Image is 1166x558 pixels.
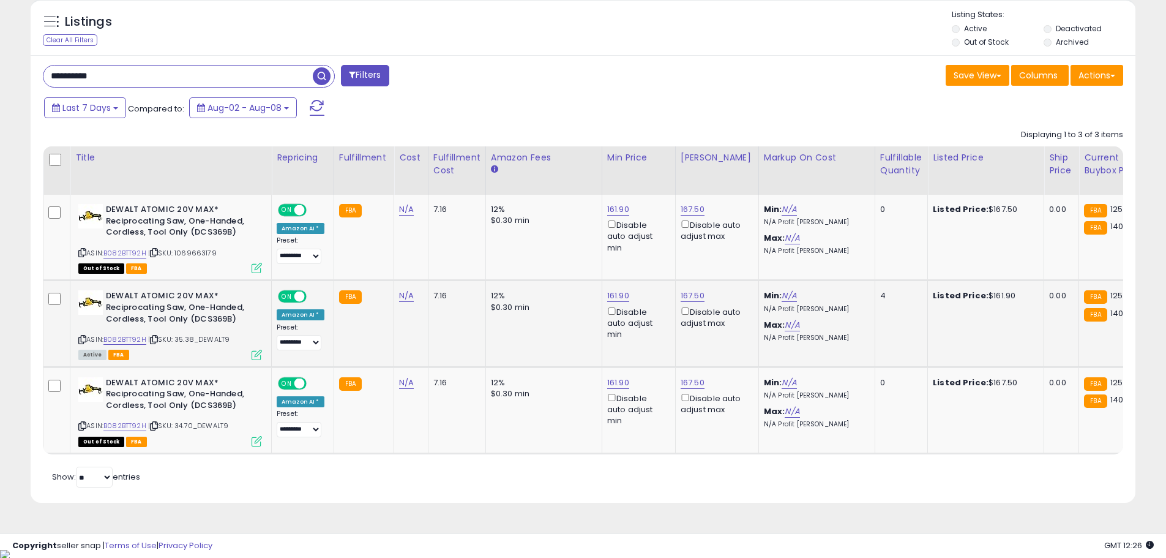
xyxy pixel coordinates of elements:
div: Fulfillment [339,151,389,164]
span: ON [279,205,294,216]
a: B082BTT92H [103,421,146,431]
div: Disable auto adjust max [681,391,749,415]
div: Amazon AI * [277,223,324,234]
span: OFF [305,205,324,216]
div: $161.90 [933,290,1034,301]
div: Clear All Filters [43,34,97,46]
span: 140 [1110,307,1123,319]
span: OFF [305,378,324,388]
label: Active [964,23,987,34]
small: FBA [339,290,362,304]
span: | SKU: 35.38_DEWALT9 [148,334,230,344]
b: Listed Price: [933,203,988,215]
span: 2025-08-16 12:26 GMT [1104,540,1154,551]
h5: Listings [65,13,112,31]
div: $167.50 [933,377,1034,388]
small: FBA [1084,290,1107,304]
span: FBA [108,350,129,360]
span: All listings currently available for purchase on Amazon [78,350,107,360]
button: Save View [946,65,1009,86]
div: Amazon Fees [491,151,597,164]
div: Disable auto adjust max [681,305,749,329]
a: 161.90 [607,203,629,216]
div: $0.30 min [491,388,592,399]
span: All listings that are currently out of stock and unavailable for purchase on Amazon [78,437,124,447]
a: Terms of Use [105,540,157,551]
a: 161.90 [607,290,629,302]
small: FBA [1084,308,1107,322]
a: B082BTT92H [103,248,146,258]
a: N/A [785,319,799,331]
button: Columns [1011,65,1069,86]
label: Out of Stock [964,37,1009,47]
div: 7.16 [433,204,476,215]
span: ON [279,292,294,302]
div: Disable auto adjust min [607,305,666,341]
p: N/A Profit [PERSON_NAME] [764,247,865,255]
p: N/A Profit [PERSON_NAME] [764,305,865,314]
span: Columns [1019,69,1058,81]
a: 167.50 [681,377,704,389]
span: 125.99 [1110,203,1135,215]
small: Amazon Fees. [491,164,498,175]
th: The percentage added to the cost of goods (COGS) that forms the calculator for Min & Max prices. [758,146,875,195]
div: 0.00 [1049,377,1069,388]
div: Fulfillable Quantity [880,151,922,177]
div: 0.00 [1049,290,1069,301]
b: Min: [764,203,782,215]
b: Max: [764,319,785,331]
div: ASIN: [78,204,262,272]
b: Max: [764,232,785,244]
div: Current Buybox Price [1084,151,1147,177]
small: FBA [339,204,362,217]
img: 41yb+LVRQNL._SL40_.jpg [78,377,103,402]
p: N/A Profit [PERSON_NAME] [764,218,865,227]
div: [PERSON_NAME] [681,151,753,164]
span: ON [279,378,294,388]
div: Preset: [277,323,324,351]
label: Archived [1056,37,1089,47]
a: B082BTT92H [103,334,146,345]
p: N/A Profit [PERSON_NAME] [764,391,865,400]
div: Disable auto adjust min [607,391,666,427]
p: N/A Profit [PERSON_NAME] [764,334,865,342]
b: DEWALT ATOMIC 20V MAX* Reciprocating Saw, One-Handed, Cordless, Tool Only (DCS369B) [106,204,255,241]
span: OFF [305,292,324,302]
a: N/A [782,377,796,389]
div: 4 [880,290,918,301]
div: 0 [880,204,918,215]
a: N/A [782,290,796,302]
div: Listed Price [933,151,1039,164]
div: 7.16 [433,290,476,301]
a: N/A [785,232,799,244]
div: Repricing [277,151,329,164]
div: Disable auto adjust max [681,218,749,242]
span: Aug-02 - Aug-08 [207,102,282,114]
div: 12% [491,204,592,215]
img: 41yb+LVRQNL._SL40_.jpg [78,204,103,228]
span: All listings that are currently out of stock and unavailable for purchase on Amazon [78,263,124,274]
button: Filters [341,65,389,86]
div: Ship Price [1049,151,1074,177]
div: 0 [880,377,918,388]
small: FBA [339,377,362,391]
strong: Copyright [12,540,57,551]
b: Min: [764,377,782,388]
div: Amazon AI * [277,309,324,320]
span: FBA [126,437,147,447]
a: N/A [782,203,796,216]
div: Disable auto adjust min [607,218,666,254]
span: 140 [1110,394,1123,405]
button: Actions [1071,65,1123,86]
span: 140 [1110,221,1123,232]
div: ASIN: [78,377,262,445]
div: 0.00 [1049,204,1069,215]
a: 167.50 [681,203,704,216]
div: $0.30 min [491,302,592,313]
div: Preset: [277,236,324,264]
div: $0.30 min [491,215,592,226]
span: 125.99 [1110,377,1135,388]
a: 161.90 [607,377,629,389]
span: | SKU: 34.70_DEWALT9 [148,421,228,431]
div: 7.16 [433,377,476,388]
